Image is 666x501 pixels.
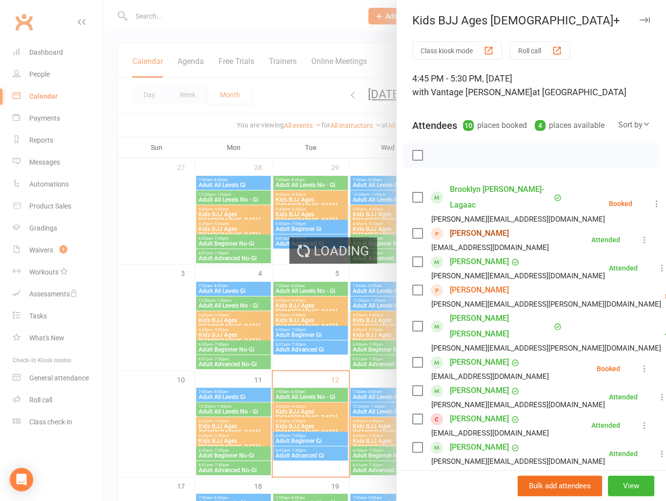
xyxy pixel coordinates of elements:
[450,468,509,483] a: [PERSON_NAME]
[431,241,549,254] div: [EMAIL_ADDRESS][DOMAIN_NAME]
[450,282,509,298] a: [PERSON_NAME]
[450,355,509,370] a: [PERSON_NAME]
[597,365,620,372] div: Booked
[450,411,509,427] a: [PERSON_NAME]
[431,342,661,355] div: [PERSON_NAME][EMAIL_ADDRESS][PERSON_NAME][DOMAIN_NAME]
[463,119,527,132] div: places booked
[450,439,509,455] a: [PERSON_NAME]
[431,427,549,439] div: [EMAIL_ADDRESS][DOMAIN_NAME]
[431,298,661,311] div: [PERSON_NAME][EMAIL_ADDRESS][PERSON_NAME][DOMAIN_NAME]
[431,398,605,411] div: [PERSON_NAME][EMAIL_ADDRESS][DOMAIN_NAME]
[591,236,620,243] div: Attended
[463,120,474,131] div: 10
[450,226,509,241] a: [PERSON_NAME]
[431,213,605,226] div: [PERSON_NAME][EMAIL_ADDRESS][DOMAIN_NAME]
[450,311,551,342] a: [PERSON_NAME] [PERSON_NAME]
[412,87,532,97] span: with Vantage [PERSON_NAME]
[450,182,551,213] a: Brooklyn [PERSON_NAME]-Lagaac
[609,200,632,207] div: Booked
[608,476,654,496] button: View
[618,119,650,131] div: Sort by
[591,422,620,429] div: Attended
[412,72,650,99] div: 4:45 PM - 5:30 PM, [DATE]
[518,476,602,496] button: Bulk add attendees
[450,254,509,270] a: [PERSON_NAME]
[532,87,626,97] span: at [GEOGRAPHIC_DATA]
[412,119,457,132] div: Attendees
[535,120,545,131] div: 4
[431,270,605,282] div: [PERSON_NAME][EMAIL_ADDRESS][DOMAIN_NAME]
[431,370,549,383] div: [EMAIL_ADDRESS][DOMAIN_NAME]
[535,119,605,132] div: places available
[10,468,33,491] div: Open Intercom Messenger
[609,450,638,457] div: Attended
[431,455,605,468] div: [PERSON_NAME][EMAIL_ADDRESS][DOMAIN_NAME]
[450,383,509,398] a: [PERSON_NAME]
[510,42,570,60] button: Roll call
[412,42,502,60] button: Class kiosk mode
[609,265,638,271] div: Attended
[397,14,666,27] div: Kids BJJ Ages [DEMOGRAPHIC_DATA]+
[609,394,638,400] div: Attended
